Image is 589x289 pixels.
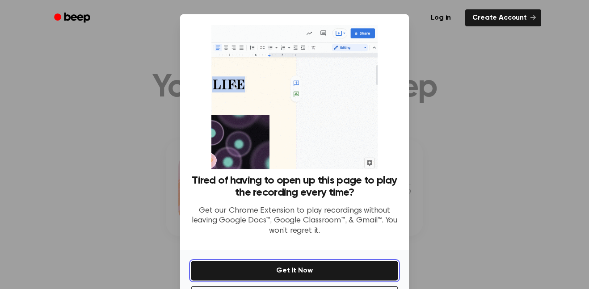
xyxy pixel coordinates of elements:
[422,8,460,28] a: Log in
[191,261,398,281] button: Get It Now
[48,9,98,27] a: Beep
[211,25,377,169] img: Beep extension in action
[465,9,541,26] a: Create Account
[191,206,398,236] p: Get our Chrome Extension to play recordings without leaving Google Docs™, Google Classroom™, & Gm...
[191,175,398,199] h3: Tired of having to open up this page to play the recording every time?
